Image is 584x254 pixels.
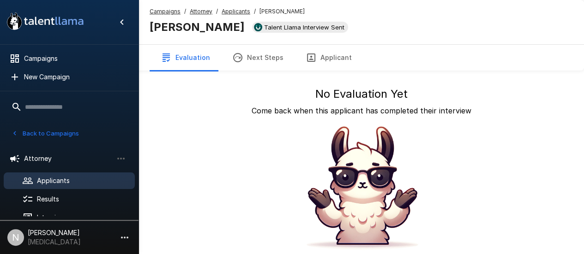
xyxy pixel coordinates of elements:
[184,7,186,16] span: /
[252,22,348,33] div: View profile in UKG
[259,7,305,16] span: [PERSON_NAME]
[260,24,348,31] span: Talent Llama Interview Sent
[150,20,245,34] b: [PERSON_NAME]
[315,87,408,101] h5: No Evaluation Yet
[216,7,218,16] span: /
[295,45,363,71] button: Applicant
[222,8,250,15] u: Applicants
[254,7,256,16] span: /
[150,45,221,71] button: Evaluation
[150,8,181,15] u: Campaigns
[221,45,295,71] button: Next Steps
[190,8,212,15] u: Attorney
[254,23,262,31] img: ukg_logo.jpeg
[252,105,471,116] p: Come back when this applicant has completed their interview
